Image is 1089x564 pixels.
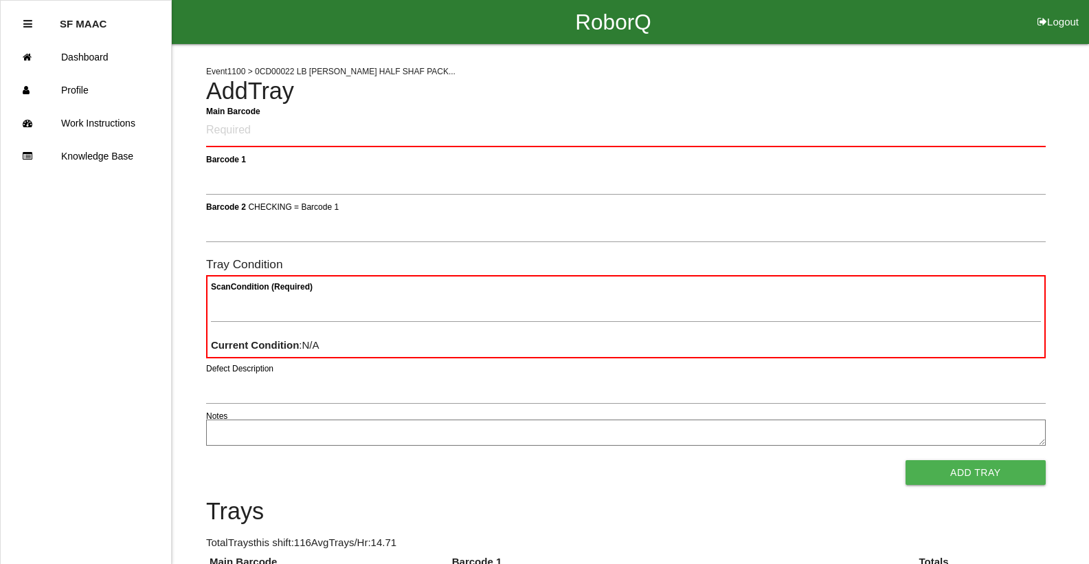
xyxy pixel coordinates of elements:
span: CHECKING = Barcode 1 [248,202,339,211]
a: Profile [1,74,171,107]
a: Dashboard [1,41,171,74]
p: SF MAAC [60,8,106,30]
b: Main Barcode [206,106,260,116]
span: Event 1100 > 0CD00022 LB [PERSON_NAME] HALF SHAF PACK... [206,67,456,76]
p: Total Trays this shift: 116 Avg Trays /Hr: 14.71 [206,535,1046,551]
h4: Trays [206,499,1046,525]
h6: Tray Condition [206,258,1046,271]
a: Knowledge Base [1,140,171,173]
b: Barcode 2 [206,202,246,211]
span: : N/A [211,339,319,351]
label: Defect Description [206,362,273,375]
b: Current Condition [211,339,299,351]
h4: Add Tray [206,78,1046,105]
input: Required [206,115,1046,147]
b: Barcode 1 [206,154,246,164]
b: Scan Condition (Required) [211,282,313,292]
label: Notes [206,410,227,422]
button: Add Tray [906,460,1046,485]
a: Work Instructions [1,107,171,140]
div: Close [23,8,32,41]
